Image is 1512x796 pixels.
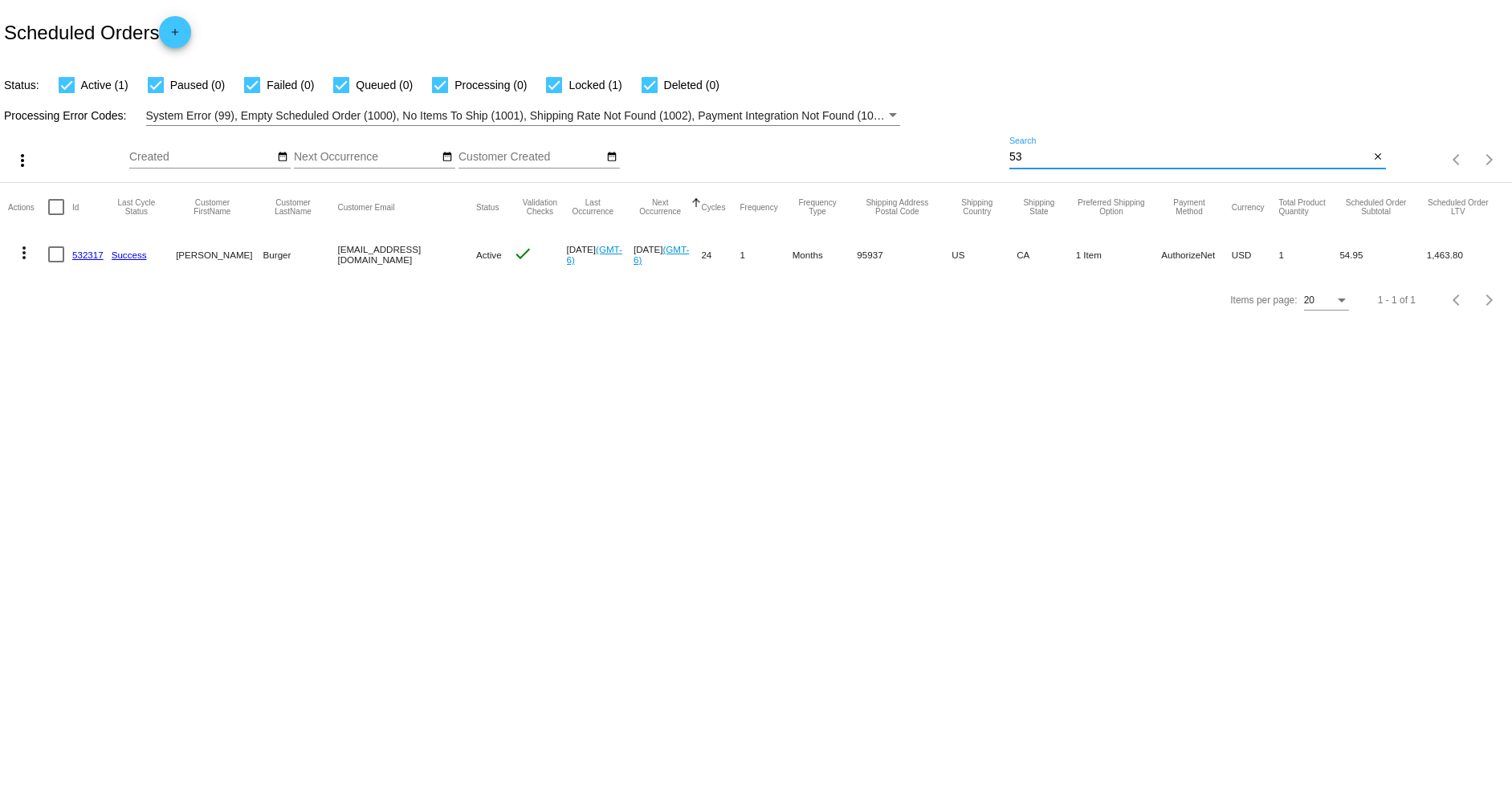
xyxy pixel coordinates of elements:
[442,151,453,164] mat-icon: date_range
[72,202,79,212] button: Change sorting for Id
[634,231,701,278] mat-cell: [DATE]
[294,151,438,164] input: Next Occurrence
[14,243,34,262] mat-icon: more_vert
[129,151,274,164] input: Created
[454,75,527,95] span: Processing (0)
[1161,231,1232,278] mat-cell: AuthorizeNet
[1278,183,1339,231] mat-header-cell: Total Product Quantity
[1009,151,1370,164] input: Search
[1473,284,1506,316] button: Next page
[952,231,1017,278] mat-cell: US
[1017,231,1076,278] mat-cell: CA
[476,250,502,260] span: Active
[1369,149,1386,166] button: Clear
[1473,144,1506,176] button: Next page
[165,26,185,46] mat-icon: add
[1017,198,1062,216] button: Change sorting for ShippingState
[857,231,952,278] mat-cell: 95937
[793,198,843,216] button: Change sorting for FrequencyType
[634,244,689,265] a: (GMT-6)
[4,109,127,122] span: Processing Error Codes:
[8,183,48,231] mat-header-cell: Actions
[81,75,128,95] span: Active (1)
[13,151,32,170] mat-icon: more_vert
[513,183,566,231] mat-header-cell: Validation Checks
[72,250,104,260] a: 532317
[857,198,937,216] button: Change sorting for ShippingPostcode
[952,198,1002,216] button: Change sorting for ShippingCountry
[567,198,619,216] button: Change sorting for LastOccurrenceUtc
[1232,202,1265,212] button: Change sorting for CurrencyIso
[1378,294,1416,306] div: 1 - 1 of 1
[1372,151,1384,164] mat-icon: close
[606,151,617,164] mat-icon: date_range
[513,244,532,263] mat-icon: check
[356,75,413,95] span: Queued (0)
[1230,294,1297,306] div: Items per page:
[1076,231,1162,278] mat-cell: 1 Item
[1304,295,1349,307] mat-select: Items per page:
[4,16,191,48] h2: Scheduled Orders
[458,151,603,164] input: Customer Created
[1441,144,1473,176] button: Previous page
[1232,231,1279,278] mat-cell: USD
[567,231,634,278] mat-cell: [DATE]
[263,198,324,216] button: Change sorting for CustomerLastName
[1278,231,1339,278] mat-cell: 1
[701,231,740,278] mat-cell: 24
[1076,198,1147,216] button: Change sorting for PreferredShippingOption
[263,231,338,278] mat-cell: Burger
[146,106,900,126] mat-select: Filter by Processing Error Codes
[112,250,147,260] a: Success
[634,198,687,216] button: Change sorting for NextOccurrenceUtc
[664,75,719,95] span: Deleted (0)
[569,75,622,95] span: Locked (1)
[1304,294,1314,306] span: 20
[112,198,161,216] button: Change sorting for LastProcessingCycleId
[1339,198,1412,216] button: Change sorting for Subtotal
[170,75,225,95] span: Paused (0)
[4,79,39,91] span: Status:
[176,231,263,278] mat-cell: [PERSON_NAME]
[1441,284,1473,316] button: Previous page
[1427,231,1504,278] mat-cell: 1,463.80
[267,75,314,95] span: Failed (0)
[701,202,725,212] button: Change sorting for Cycles
[176,198,248,216] button: Change sorting for CustomerFirstName
[277,151,288,164] mat-icon: date_range
[337,231,476,278] mat-cell: [EMAIL_ADDRESS][DOMAIN_NAME]
[740,231,792,278] mat-cell: 1
[337,202,394,212] button: Change sorting for CustomerEmail
[793,231,858,278] mat-cell: Months
[1339,231,1426,278] mat-cell: 54.95
[740,202,777,212] button: Change sorting for Frequency
[1427,198,1490,216] button: Change sorting for LifetimeValue
[567,244,622,265] a: (GMT-6)
[476,202,499,212] button: Change sorting for Status
[1161,198,1217,216] button: Change sorting for PaymentMethod.Type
